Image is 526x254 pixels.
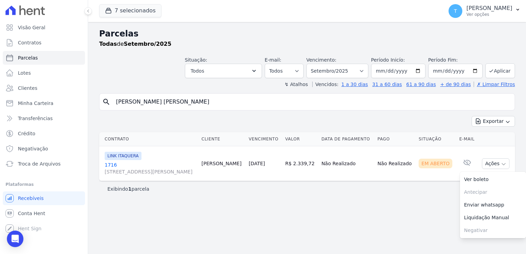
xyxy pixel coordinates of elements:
a: Transferências [3,112,85,125]
a: Clientes [3,81,85,95]
span: Recebíveis [18,195,44,202]
span: Minha Carteira [18,100,53,107]
a: 61 a 90 dias [406,82,436,87]
p: de [99,40,171,48]
span: Transferências [18,115,53,122]
button: Aplicar [485,63,515,78]
a: + de 90 dias [440,82,471,87]
td: Não Realizado [319,146,375,181]
span: Contratos [18,39,41,46]
th: Data de Pagamento [319,132,375,146]
a: Contratos [3,36,85,50]
a: Crédito [3,127,85,140]
button: Ações [482,158,509,169]
span: Visão Geral [18,24,45,31]
p: [PERSON_NAME] [466,5,512,12]
td: [PERSON_NAME] [199,146,246,181]
td: R$ 2.339,72 [283,146,319,181]
a: 1716[STREET_ADDRESS][PERSON_NAME] [105,161,196,175]
th: Valor [283,132,319,146]
button: Exportar [472,116,515,127]
a: Conta Hent [3,207,85,220]
a: Ver boleto [460,173,526,186]
p: Ver opções [466,12,512,17]
th: E-mail [456,132,478,146]
span: LINK ITAQUERA [105,152,141,160]
a: Visão Geral [3,21,85,34]
span: [STREET_ADDRESS][PERSON_NAME] [105,168,196,175]
label: Vencimento: [306,57,336,63]
a: Negativação [3,142,85,156]
div: Open Intercom Messenger [7,231,23,247]
label: Período Fim: [428,56,483,64]
a: 1 a 30 dias [341,82,368,87]
strong: Todas [99,41,117,47]
strong: Setembro/2025 [124,41,171,47]
th: Contrato [99,132,199,146]
span: Todos [191,67,204,75]
span: T [454,9,457,13]
label: Período Inicío: [371,57,405,63]
a: Lotes [3,66,85,80]
th: Vencimento [246,132,282,146]
span: Parcelas [18,54,38,61]
span: Troca de Arquivos [18,160,61,167]
h2: Parcelas [99,28,515,40]
a: ✗ Limpar Filtros [474,82,515,87]
a: Minha Carteira [3,96,85,110]
div: Em Aberto [419,159,452,168]
a: Parcelas [3,51,85,65]
label: Situação: [185,57,207,63]
td: Não Realizado [375,146,416,181]
span: Conta Hent [18,210,45,217]
th: Cliente [199,132,246,146]
a: 31 a 60 dias [372,82,402,87]
label: Vencidos: [312,82,338,87]
span: Negativação [18,145,48,152]
label: E-mail: [265,57,282,63]
span: Crédito [18,130,35,137]
a: Recebíveis [3,191,85,205]
p: Exibindo parcela [107,186,149,192]
th: Pago [375,132,416,146]
th: Situação [416,132,456,146]
button: Todos [185,64,262,78]
button: T [PERSON_NAME] Ver opções [443,1,526,21]
a: Troca de Arquivos [3,157,85,171]
span: Lotes [18,70,31,76]
input: Buscar por nome do lote ou do cliente [112,95,512,109]
div: Plataformas [6,180,82,189]
i: search [102,98,111,106]
button: 7 selecionados [99,4,161,17]
a: [DATE] [249,161,265,166]
label: ↯ Atalhos [284,82,308,87]
span: Clientes [18,85,37,92]
b: 1 [128,186,131,192]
